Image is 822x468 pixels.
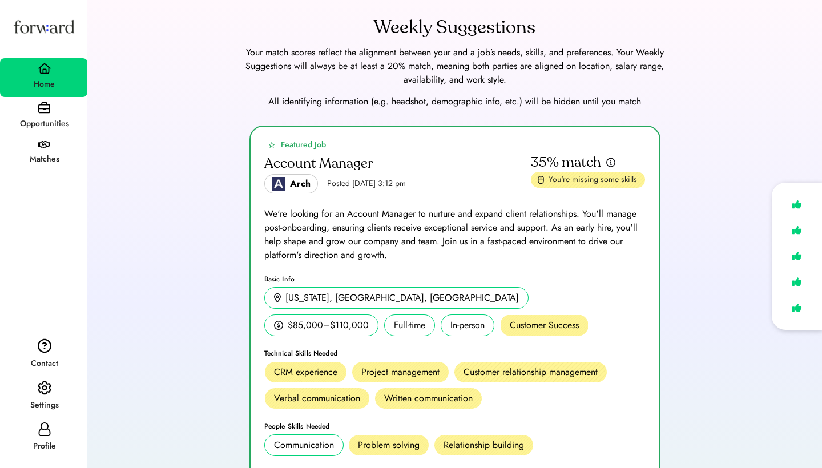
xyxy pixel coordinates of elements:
img: location.svg [274,293,281,303]
div: Profile [1,439,87,453]
div: We're looking for an Account Manager to nurture and expand client relationships. You'll manage po... [264,207,646,262]
div: Posted [DATE] 3:12 pm [327,178,406,189]
div: Settings [1,398,87,412]
div: Full-time [384,314,435,336]
img: Logo_Blue_1.png [272,177,285,191]
div: Verbal communication [274,392,360,405]
img: settings.svg [38,381,51,396]
div: Customer Success [500,314,589,336]
div: Account Manager [264,155,373,173]
div: CRM experience [274,365,337,379]
div: Basic Info [264,276,646,283]
img: like.svg [789,222,805,239]
div: Communication [274,438,334,452]
div: Written communication [384,392,473,405]
div: In-person [441,314,494,336]
img: contact.svg [38,338,51,353]
div: Project management [361,365,440,379]
div: [US_STATE], [GEOGRAPHIC_DATA], [GEOGRAPHIC_DATA] [285,291,519,305]
img: handshake.svg [38,141,50,149]
img: Forward logo [11,9,76,44]
img: like.svg [789,248,805,264]
div: Technical Skills Needed [264,350,646,357]
div: 35% match [531,154,601,172]
div: Home [1,78,87,91]
div: Customer relationship management [464,365,598,379]
div: Contact [1,357,87,370]
img: money.svg [274,320,283,330]
div: You're missing some skills [549,174,638,185]
img: info.svg [606,157,616,168]
div: Your match scores reflect the alignment between your and a job’s needs, skills, and preferences. ... [232,46,678,87]
div: Problem solving [358,438,420,452]
img: home.svg [38,63,51,74]
img: like.svg [789,273,805,290]
div: Featured Job [281,139,326,151]
img: briefcase.svg [38,102,50,114]
div: Arch [290,177,311,191]
img: like.svg [789,300,805,316]
div: People Skills Needed [264,423,646,430]
div: Opportunities [1,117,87,131]
div: All identifying information (e.g. headshot, demographic info, etc.) will be hidden until you match [101,95,808,108]
div: Matches [1,152,87,166]
img: missing-skills.svg [538,175,544,184]
div: Weekly Suggestions [374,14,535,41]
img: like.svg [789,196,805,213]
div: Relationship building [444,438,524,452]
div: $85,000–$110,000 [288,318,369,332]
